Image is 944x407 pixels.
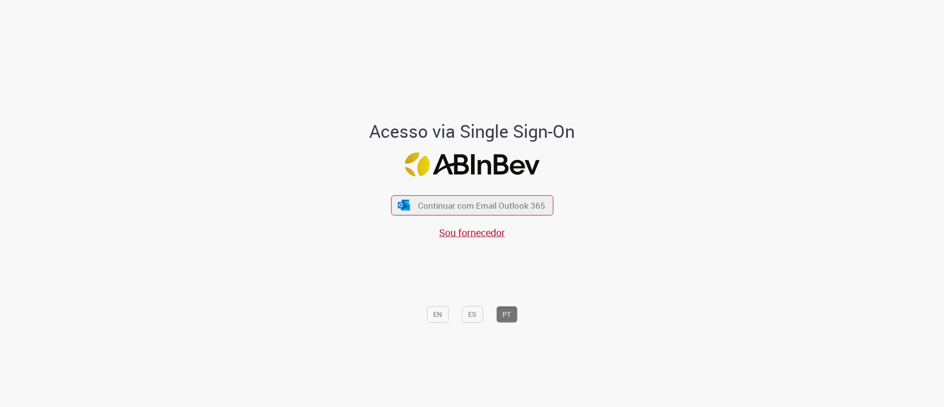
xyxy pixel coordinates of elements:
button: PT [496,306,517,323]
button: ES [462,306,483,323]
img: Logo ABInBev [405,153,539,177]
button: ícone Azure/Microsoft 360 Continuar com Email Outlook 365 [391,195,553,216]
button: EN [427,306,448,323]
a: Sou fornecedor [439,226,505,239]
img: ícone Azure/Microsoft 360 [397,200,411,210]
span: Continuar com Email Outlook 365 [418,200,545,211]
h1: Acesso via Single Sign-On [336,122,609,141]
